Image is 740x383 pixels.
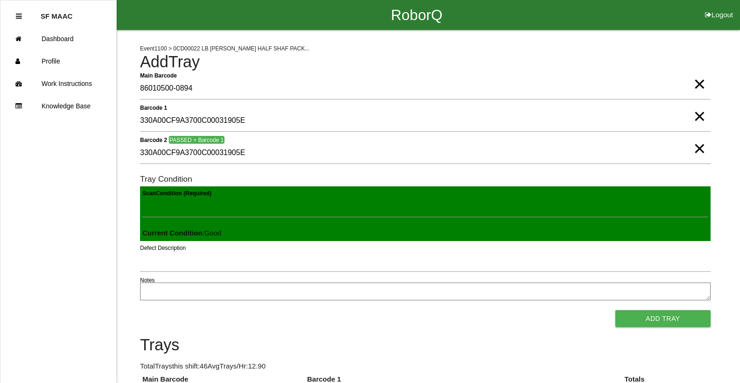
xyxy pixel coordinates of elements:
span: : Good [142,229,221,237]
h4: Add Tray [140,53,711,71]
label: Notes [140,276,155,284]
span: PASSED = Barcode 1 [169,136,224,144]
span: Clear Input [693,98,705,116]
p: SF MAAC [41,5,72,20]
a: Knowledge Base [0,95,116,117]
b: Scan Condition (Required) [142,190,211,197]
input: Required [140,78,711,99]
button: Add Tray [615,310,711,327]
b: Barcode 1 [140,104,167,111]
h6: Tray Condition [140,175,711,184]
label: Defect Description [140,244,186,252]
h4: Trays [140,336,711,354]
p: Total Trays this shift: 46 Avg Trays /Hr: 12.90 [140,361,711,372]
a: Work Instructions [0,72,116,95]
span: Event 1100 > 0CD00022 LB [PERSON_NAME] HALF SHAF PACK... [140,45,310,52]
b: Barcode 2 [140,136,167,143]
span: Clear Input [693,130,705,149]
a: Profile [0,50,116,72]
b: Current Condition [142,229,202,237]
div: Close [16,5,22,28]
b: Main Barcode [140,72,177,78]
a: Dashboard [0,28,116,50]
span: Clear Input [693,65,705,84]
